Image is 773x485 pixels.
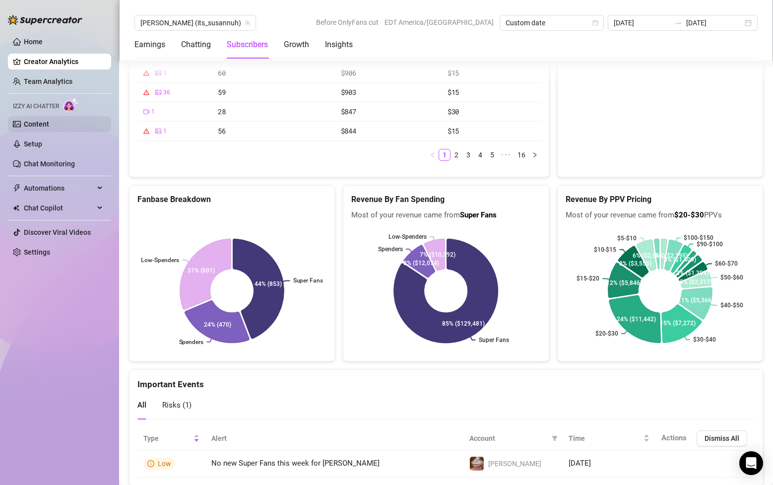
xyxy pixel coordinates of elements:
span: picture [155,89,161,95]
span: Custom date [506,15,598,30]
li: 2 [451,149,462,161]
text: $90-$100 [696,240,722,247]
div: Earnings [134,39,165,51]
a: Home [24,38,43,46]
span: Most of your revenue came from [351,209,540,221]
th: Type [137,426,205,451]
span: team [245,20,251,26]
span: info-circle [147,460,154,467]
span: Low [158,460,171,468]
span: Automations [24,180,94,196]
span: right [532,152,538,158]
div: Subscribers [227,39,268,51]
li: 1 [439,149,451,161]
text: $20-$30 [595,330,618,337]
b: $20-$30 [674,210,704,219]
span: warning [143,127,149,136]
button: Dismiss All [697,430,747,446]
text: $40-$50 [720,302,743,309]
span: Dismiss All [705,434,739,442]
span: Chat Copilot [24,200,94,216]
text: Spenders [179,339,204,346]
a: Creator Analytics [24,54,103,69]
a: Setup [24,140,42,148]
a: 4 [475,149,486,160]
th: Time [563,426,655,451]
span: $15 [448,68,459,77]
span: Time [569,433,642,444]
li: 3 [462,149,474,161]
span: Most of your revenue came from PPVs [566,209,755,221]
img: Chat Copilot [13,205,19,211]
li: 4 [474,149,486,161]
th: Alert [205,426,463,451]
a: Content [24,120,49,128]
span: $906 [341,68,356,77]
text: $50-$60 [720,274,743,281]
span: No new Super Fans this week for [PERSON_NAME] [211,459,380,468]
a: 2 [451,149,462,160]
text: Spenders [378,246,403,253]
li: 16 [514,149,529,161]
input: End date [686,17,743,28]
div: Important Events [137,370,755,391]
span: left [430,152,436,158]
span: EDT America/[GEOGRAPHIC_DATA] [385,15,494,30]
text: $5-$10 [617,234,636,241]
span: video-camera [143,109,149,115]
div: Chatting [181,39,211,51]
span: Before OnlyFans cut [316,15,379,30]
b: Super Fans [460,210,497,219]
span: filter [552,435,558,441]
span: $15 [448,87,459,97]
span: Actions [661,433,687,442]
h5: Revenue By PPV Pricing [566,194,755,206]
li: Next Page [529,149,541,161]
span: $30 [448,107,459,116]
button: left [427,149,439,161]
text: $10-$15 [593,246,616,253]
span: filter [550,431,560,446]
text: Super Fans [293,277,323,284]
span: 59 [218,87,225,97]
li: 5 [486,149,498,161]
input: Start date [614,17,670,28]
img: Susanna [470,457,484,471]
div: Growth [284,39,309,51]
span: [PERSON_NAME] [488,460,541,468]
img: logo-BBDzfeDw.svg [8,15,82,25]
span: swap-right [674,19,682,27]
li: Previous Page [427,149,439,161]
img: AI Chatter [63,98,78,112]
a: 3 [463,149,474,160]
a: 5 [487,149,498,160]
text: Low-Spenders [389,233,427,240]
div: Open Intercom Messenger [739,451,763,475]
span: $15 [448,126,459,136]
div: Insights [325,39,353,51]
a: 1 [439,149,450,160]
h5: Fanbase Breakdown [137,194,326,206]
span: $844 [341,126,356,136]
span: ••• [498,149,514,161]
a: 16 [515,149,528,160]
text: $100-$150 [684,234,713,241]
span: $903 [341,87,356,97]
li: Next 5 Pages [498,149,514,161]
h5: Revenue By Fan Spending [351,194,540,206]
span: Susanna (its_susannuh) [140,15,250,30]
span: warning [143,69,149,78]
text: $30-$40 [693,336,716,343]
text: Super Fans [479,337,509,344]
text: $60-$70 [715,260,738,267]
span: picture [155,128,161,134]
a: Chat Monitoring [24,160,75,168]
span: 36 [163,88,170,97]
text: Low-Spenders [141,257,179,264]
span: 56 [218,126,225,136]
a: Discover Viral Videos [24,228,91,236]
span: Risks ( 1 ) [162,401,192,410]
span: Account [469,433,548,444]
span: 28 [218,107,225,116]
text: $15-$20 [577,275,599,282]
